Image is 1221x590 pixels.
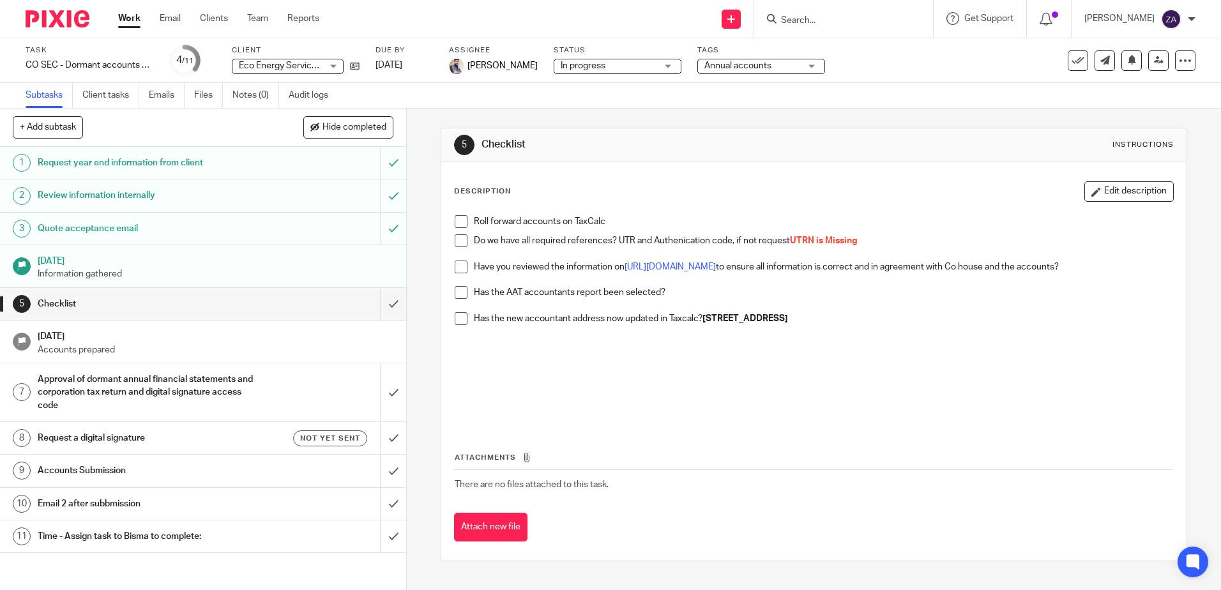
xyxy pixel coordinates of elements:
h1: Email 2 after subbmission [38,494,257,513]
a: Client tasks [82,83,139,108]
span: Eco Energy Services ([PERSON_NAME]) Ltd [239,61,414,70]
h1: [DATE] [38,252,394,268]
button: Edit description [1084,181,1174,202]
button: + Add subtask [13,116,83,138]
h1: Time - Assign task to Bisma to complete: [38,527,257,546]
div: 11 [13,527,31,545]
div: 5 [13,295,31,313]
button: Attach new file [454,513,527,541]
strong: [STREET_ADDRESS] [702,314,788,323]
span: Hide completed [322,123,386,133]
p: Has the AAT accountants report been selected? [474,286,1172,299]
span: Annual accounts [704,61,771,70]
span: There are no files attached to this task. [455,480,609,489]
p: Description [454,186,511,197]
img: Pixie [26,10,89,27]
p: Have you reviewed the information on to ensure all information is correct and in agreement with C... [474,261,1172,273]
a: Audit logs [289,83,338,108]
span: Not yet sent [300,433,360,444]
span: [DATE] [375,61,402,70]
h1: Request a digital signature [38,428,257,448]
h1: [DATE] [38,327,394,343]
a: Clients [200,12,228,25]
div: 4 [176,53,193,68]
a: Email [160,12,181,25]
span: Get Support [964,14,1013,23]
span: Attachments [455,454,516,461]
button: Hide completed [303,116,393,138]
a: Work [118,12,140,25]
label: Tags [697,45,825,56]
h1: Checklist [38,294,257,314]
p: Accounts prepared [38,344,394,356]
img: Pixie%2002.jpg [449,59,464,74]
div: 10 [13,495,31,513]
label: Assignee [449,45,538,56]
a: Emails [149,83,185,108]
div: 5 [454,135,474,155]
a: Reports [287,12,319,25]
h1: Approval of dormant annual financial statements and corporation tax return and digital signature ... [38,370,257,415]
img: svg%3E [1161,9,1181,29]
div: 9 [13,462,31,480]
div: Instructions [1112,140,1174,150]
label: Due by [375,45,433,56]
span: UTRN is Missing [790,236,858,245]
small: /11 [182,57,193,64]
div: 2 [13,187,31,205]
h1: Checklist [482,138,841,151]
input: Search [780,15,895,27]
a: Notes (0) [232,83,279,108]
h1: Request year end information from client [38,153,257,172]
label: Task [26,45,153,56]
p: Has the new accountant address now updated in Taxcalc? [474,312,1172,325]
div: CO SEC - Dormant accounts and CT600 return (limited companies) - Updated with signature [26,59,153,72]
span: [PERSON_NAME] [467,59,538,72]
label: Status [554,45,681,56]
div: 3 [13,220,31,238]
label: Client [232,45,360,56]
span: In progress [561,61,605,70]
div: 7 [13,383,31,401]
a: Subtasks [26,83,73,108]
p: Roll forward accounts on TaxCalc [474,215,1172,228]
a: [URL][DOMAIN_NAME] [625,262,716,271]
h1: Review information internally [38,186,257,205]
div: 1 [13,154,31,172]
p: [PERSON_NAME] [1084,12,1155,25]
h1: Accounts Submission [38,461,257,480]
p: Do we have all required references? UTR and Authenication code, if not request [474,234,1172,247]
a: Team [247,12,268,25]
p: Information gathered [38,268,394,280]
div: 8 [13,429,31,447]
h1: Quote acceptance email [38,219,257,238]
a: Files [194,83,223,108]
